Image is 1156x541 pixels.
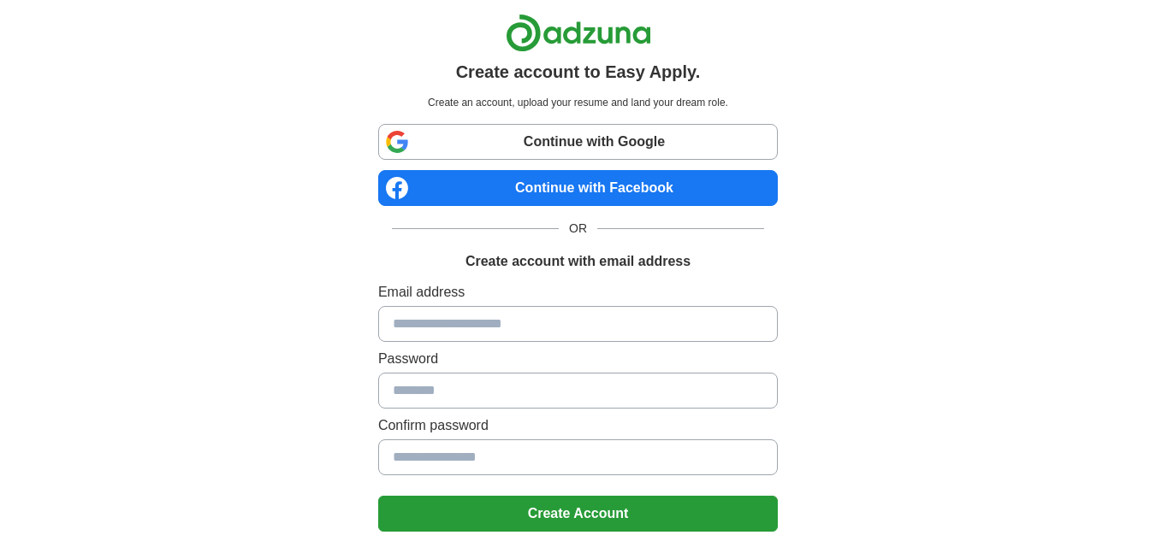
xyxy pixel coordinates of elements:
a: Continue with Facebook [378,170,778,206]
span: OR [559,220,597,238]
h1: Create account with email address [465,251,691,272]
label: Confirm password [378,415,778,436]
h1: Create account to Easy Apply. [456,59,701,85]
a: Continue with Google [378,124,778,160]
img: Adzuna logo [506,14,651,52]
p: Create an account, upload your resume and land your dream role. [382,95,774,110]
label: Email address [378,282,778,303]
button: Create Account [378,496,778,532]
label: Password [378,349,778,369]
